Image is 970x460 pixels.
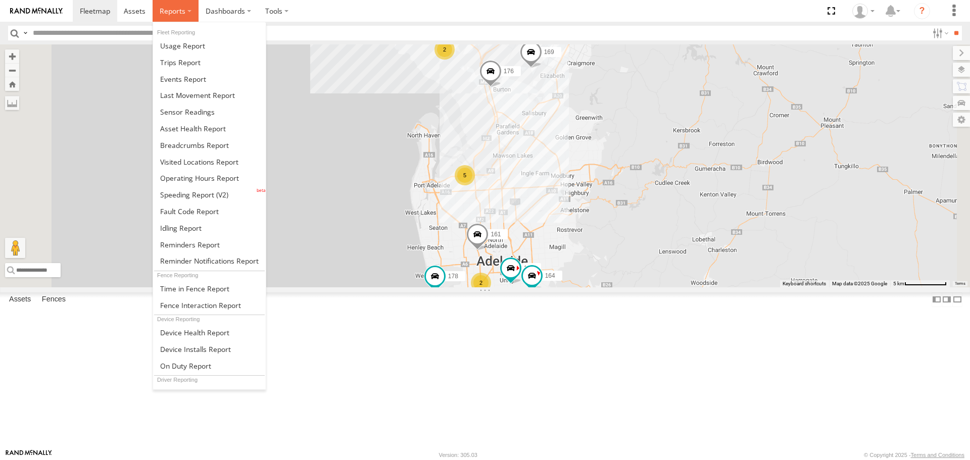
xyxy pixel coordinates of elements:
[448,273,458,280] span: 178
[153,253,266,270] a: Service Reminder Notifications Report
[153,341,266,357] a: Device Installs Report
[153,357,266,374] a: On Duty Report
[5,49,19,63] button: Zoom in
[153,297,266,314] a: Fence Interaction Report
[545,273,555,280] span: 164
[890,280,950,287] button: Map Scale: 5 km per 80 pixels
[153,71,266,87] a: Full Events Report
[893,281,904,286] span: 5 km
[832,281,887,286] span: Map data ©2025 Google
[153,186,266,203] a: Fleet Speed Report (V2)
[153,120,266,137] a: Asset Health Report
[6,450,52,460] a: Visit our Website
[153,236,266,253] a: Reminders Report
[783,280,826,287] button: Keyboard shortcuts
[5,96,19,110] label: Measure
[153,54,266,71] a: Trips Report
[864,452,964,458] div: © Copyright 2025 -
[5,63,19,77] button: Zoom out
[849,4,878,19] div: Amin Vahidinezhad
[5,77,19,91] button: Zoom Home
[942,292,952,307] label: Dock Summary Table to the Right
[153,104,266,120] a: Sensor Readings
[455,165,475,185] div: 5
[10,8,63,15] img: rand-logo.svg
[37,293,71,307] label: Fences
[439,452,477,458] div: Version: 305.03
[953,113,970,127] label: Map Settings
[929,26,950,40] label: Search Filter Options
[153,137,266,154] a: Breadcrumbs Report
[932,292,942,307] label: Dock Summary Table to the Left
[471,273,491,293] div: 2
[153,385,266,402] a: Driver Performance Report
[153,87,266,104] a: Last Movement Report
[491,231,501,238] span: 161
[434,39,455,60] div: 2
[153,37,266,54] a: Usage Report
[4,293,36,307] label: Assets
[544,48,554,56] span: 169
[504,68,514,75] span: 176
[914,3,930,19] i: ?
[5,238,25,258] button: Drag Pegman onto the map to open Street View
[955,281,965,285] a: Terms
[952,292,962,307] label: Hide Summary Table
[153,324,266,341] a: Device Health Report
[153,170,266,186] a: Asset Operating Hours Report
[153,280,266,297] a: Time in Fences Report
[153,203,266,220] a: Fault Code Report
[911,452,964,458] a: Terms and Conditions
[21,26,29,40] label: Search Query
[153,154,266,170] a: Visited Locations Report
[153,220,266,236] a: Idling Report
